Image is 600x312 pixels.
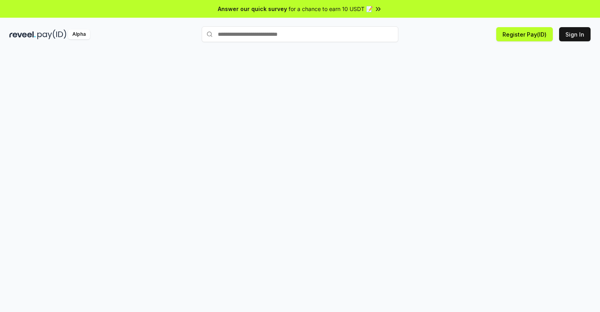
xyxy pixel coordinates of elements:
[9,30,36,39] img: reveel_dark
[37,30,66,39] img: pay_id
[496,27,553,41] button: Register Pay(ID)
[559,27,591,41] button: Sign In
[289,5,373,13] span: for a chance to earn 10 USDT 📝
[68,30,90,39] div: Alpha
[218,5,287,13] span: Answer our quick survey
